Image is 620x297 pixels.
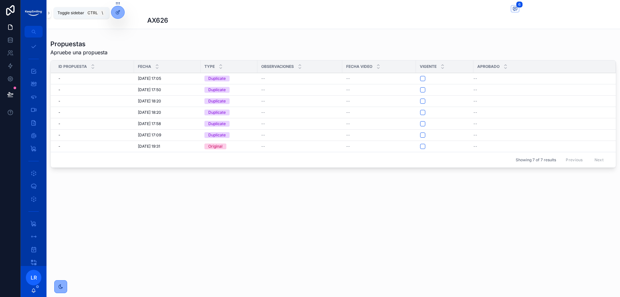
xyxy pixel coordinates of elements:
span: -- [473,76,477,81]
span: [DATE] 17:58 [138,121,161,126]
span: Ctrl [87,10,98,16]
span: Fecha [138,64,151,69]
span: Type [204,64,215,69]
span: - [58,110,60,115]
span: -- [473,99,477,104]
span: -- [473,121,477,126]
div: Duplicate [208,76,226,81]
span: -- [261,121,265,126]
span: - [58,87,60,92]
span: -- [473,110,477,115]
span: -- [261,110,265,115]
h1: Propuestas [50,39,108,48]
img: App logo [25,9,43,17]
span: -- [261,76,265,81]
span: [DATE] 17:50 [138,87,161,92]
h1: AX626 [147,16,168,25]
span: Fecha Video [346,64,372,69]
span: -- [261,99,265,104]
span: -- [346,144,350,149]
div: scrollable content [21,37,46,266]
span: Apruebe una propuesta [50,48,108,56]
span: LR [31,274,37,281]
span: \ [100,10,105,16]
span: -- [261,133,265,138]
button: 6 [511,5,519,13]
span: -- [346,99,350,104]
span: -- [346,87,350,92]
span: [DATE] 17:09 [138,133,161,138]
span: -- [261,144,265,149]
span: -- [261,87,265,92]
div: Duplicate [208,98,226,104]
span: - [58,76,60,81]
span: Id propuesta [58,64,87,69]
span: 6 [516,1,523,8]
span: [DATE] 19:31 [138,144,160,149]
div: Duplicate [208,132,226,138]
span: -- [473,133,477,138]
span: -- [473,87,477,92]
span: [DATE] 18:20 [138,110,161,115]
span: -- [346,121,350,126]
div: Original [208,143,222,149]
span: - [58,99,60,104]
span: -- [346,110,350,115]
span: -- [346,133,350,138]
span: [DATE] 17:05 [138,76,161,81]
span: -- [473,144,477,149]
div: Duplicate [208,121,226,127]
span: -- [346,76,350,81]
div: Duplicate [208,87,226,93]
span: Aprobado [477,64,500,69]
span: Showing 7 of 7 results [516,157,556,163]
span: - [58,121,60,126]
span: - [58,133,60,138]
span: - [58,144,60,149]
span: Toggle sidebar [57,10,84,16]
span: [DATE] 18:20 [138,99,161,104]
span: Vigente [420,64,437,69]
span: Observaciones [261,64,294,69]
div: Duplicate [208,110,226,115]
